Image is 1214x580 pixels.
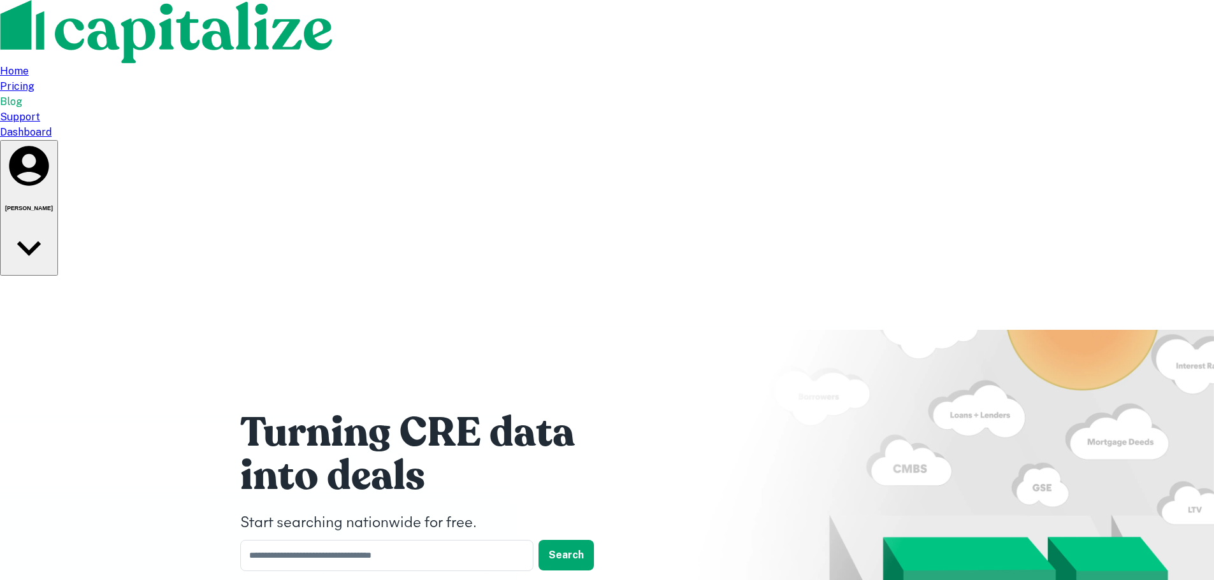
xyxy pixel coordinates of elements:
[240,512,623,535] h4: Start searching nationwide for free.
[240,407,623,458] h1: Turning CRE data
[240,451,623,502] h1: into deals
[5,205,53,211] h6: [PERSON_NAME]
[538,540,594,570] button: Search
[1150,478,1214,539] iframe: Chat Widget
